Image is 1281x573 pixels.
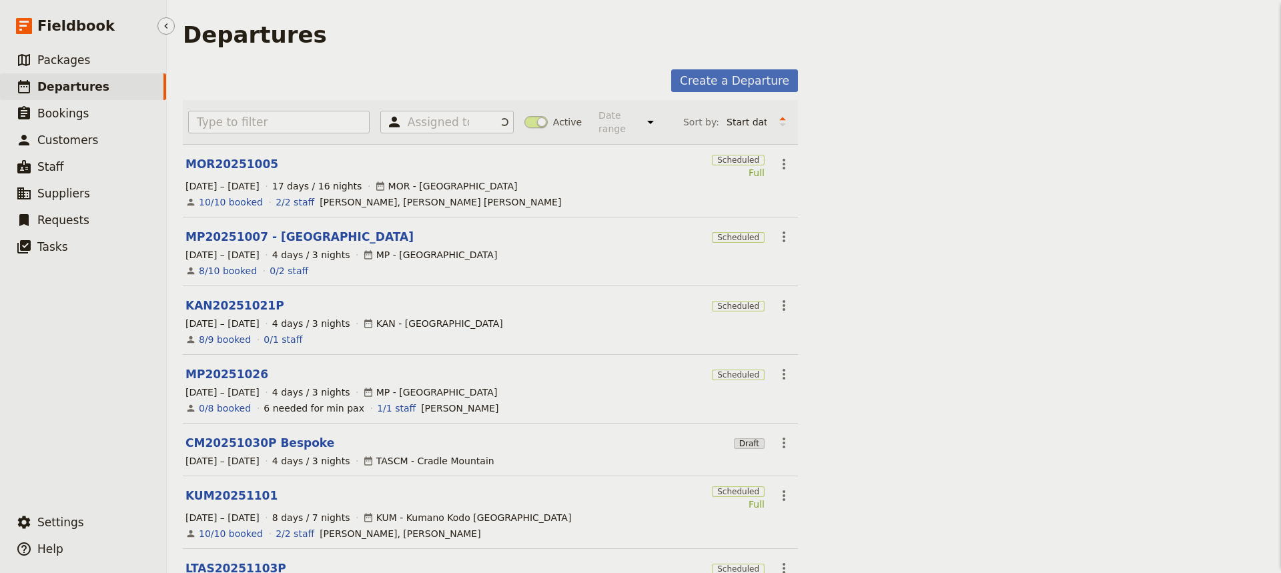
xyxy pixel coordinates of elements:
span: [DATE] – [DATE] [185,511,260,524]
span: Scheduled [712,301,765,312]
a: KAN20251021P [185,298,284,314]
span: Sort by: [683,115,719,129]
span: 4 days / 3 nights [272,317,350,330]
div: Full [712,166,765,179]
span: Packages [37,53,90,67]
input: Assigned to [408,114,469,130]
a: KUM20251101 [185,488,278,504]
span: [DATE] – [DATE] [185,454,260,468]
div: Full [712,498,765,511]
a: MOR20251005 [185,156,278,172]
button: Hide menu [157,17,175,35]
a: 2/2 staff [276,195,314,209]
span: Requests [37,213,89,227]
a: MP20251007 - [GEOGRAPHIC_DATA] [185,229,414,245]
span: 8 days / 7 nights [272,511,350,524]
div: MOR - [GEOGRAPHIC_DATA] [375,179,518,193]
span: Helen O'Neill, Suzanne James [320,527,481,540]
a: 1/1 staff [377,402,416,415]
div: 6 needed for min pax [264,402,364,415]
button: Actions [773,432,795,454]
a: 0/1 staff [264,333,302,346]
span: [DATE] – [DATE] [185,179,260,193]
div: KAN - [GEOGRAPHIC_DATA] [363,317,503,330]
span: Melinda Russell [421,402,498,415]
span: 4 days / 3 nights [272,386,350,399]
span: Scheduled [712,232,765,243]
span: Scheduled [712,370,765,380]
a: MP20251026 [185,366,268,382]
button: Actions [773,363,795,386]
span: Help [37,542,63,556]
input: Type to filter [188,111,370,133]
div: MP - [GEOGRAPHIC_DATA] [363,248,498,261]
div: MP - [GEOGRAPHIC_DATA] [363,386,498,399]
a: View the bookings for this departure [199,333,251,346]
span: Customers [37,133,98,147]
div: KUM - Kumano Kodo [GEOGRAPHIC_DATA] [363,511,572,524]
button: Actions [773,294,795,317]
a: View the bookings for this departure [199,195,263,209]
span: Scheduled [712,486,765,497]
button: Actions [773,153,795,175]
a: View the bookings for this departure [199,402,251,415]
span: 17 days / 16 nights [272,179,362,193]
a: 0/2 staff [270,264,308,277]
span: 4 days / 3 nights [272,454,350,468]
span: Bookings [37,107,89,120]
button: Actions [773,225,795,248]
a: Create a Departure [671,69,798,92]
span: Suppliers [37,187,90,200]
span: Draft [734,438,765,449]
span: [DATE] – [DATE] [185,386,260,399]
span: [DATE] – [DATE] [185,317,260,330]
a: CM20251030P Bespoke [185,435,334,451]
span: Active [553,115,582,129]
select: Sort by: [721,112,773,132]
div: TASCM - Cradle Mountain [363,454,494,468]
a: 2/2 staff [276,527,314,540]
button: Change sort direction [773,112,793,132]
h1: Departures [183,21,327,48]
span: [DATE] – [DATE] [185,248,260,261]
span: Scheduled [712,155,765,165]
button: Actions [773,484,795,507]
span: Fieldbook [37,16,115,36]
span: Heather McNeice, Frith Hudson Graham [320,195,561,209]
span: Tasks [37,240,68,253]
a: View the bookings for this departure [199,264,257,277]
a: View the bookings for this departure [199,527,263,540]
span: Staff [37,160,64,173]
span: Settings [37,516,84,529]
span: 4 days / 3 nights [272,248,350,261]
span: Departures [37,80,109,93]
